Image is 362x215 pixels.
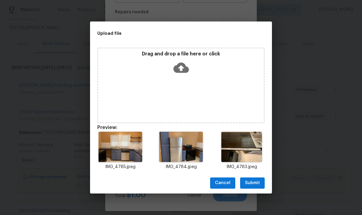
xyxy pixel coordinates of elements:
span: Submit [245,179,260,187]
img: 9k= [159,132,203,162]
p: IMG_4784.jpeg [158,164,204,170]
img: Z [99,132,142,162]
span: Cancel [215,179,230,187]
h2: Upload file [97,30,237,37]
p: IMG_4785.jpeg [97,164,143,170]
button: Submit [240,177,265,189]
p: IMG_4783.jpeg [219,164,265,170]
p: Drag and drop a file here or click [98,51,264,57]
button: Cancel [210,177,235,189]
img: Z [221,132,262,162]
